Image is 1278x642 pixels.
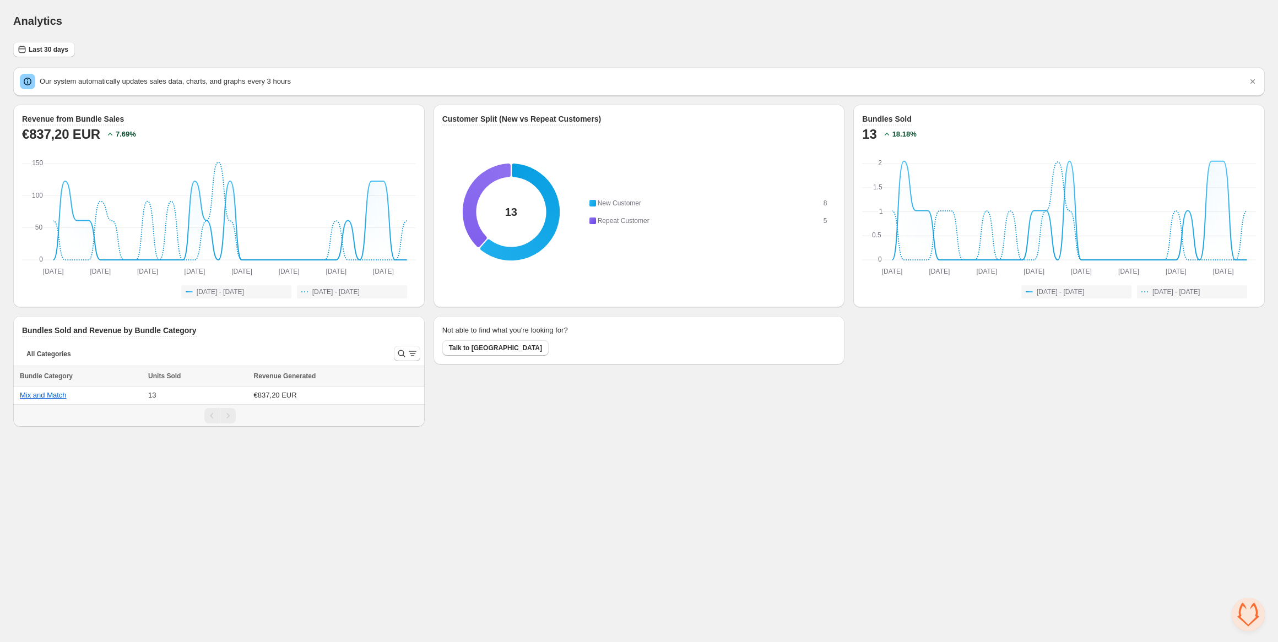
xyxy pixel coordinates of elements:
[1024,268,1045,275] text: [DATE]
[1245,74,1260,89] button: Dismiss notification
[137,268,158,275] text: [DATE]
[1037,287,1084,296] span: [DATE] - [DATE]
[824,217,827,225] span: 5
[326,268,346,275] text: [DATE]
[878,255,882,263] text: 0
[13,14,62,28] h1: Analytics
[22,113,124,124] h3: Revenue from Bundle Sales
[26,350,71,358] span: All Categories
[824,199,827,207] span: 8
[22,126,100,143] h2: €837,20 EUR
[35,224,43,231] text: 50
[442,340,549,356] button: Talk to [GEOGRAPHIC_DATA]
[929,268,950,275] text: [DATE]
[872,231,881,239] text: 0.5
[181,285,291,298] button: [DATE] - [DATE]
[254,371,327,382] button: Revenue Generated
[43,268,64,275] text: [DATE]
[873,183,882,191] text: 1.5
[595,197,823,209] td: New Customer
[879,159,882,167] text: 2
[1021,285,1131,298] button: [DATE] - [DATE]
[892,129,917,140] h2: 18.18 %
[40,77,291,85] span: Our system automatically updates sales data, charts, and graphs every 3 hours
[1137,285,1247,298] button: [DATE] - [DATE]
[20,391,67,399] button: Mix and Match
[20,371,142,382] div: Bundle Category
[148,371,181,382] span: Units Sold
[32,192,43,199] text: 100
[394,346,420,361] button: Search and filter results
[312,287,360,296] span: [DATE] - [DATE]
[1232,598,1265,631] div: Chat öffnen
[598,199,641,207] span: New Customer
[279,268,300,275] text: [DATE]
[13,42,75,57] button: Last 30 days
[598,217,649,225] span: Repeat Customer
[882,268,903,275] text: [DATE]
[595,215,823,227] td: Repeat Customer
[862,113,911,124] h3: Bundles Sold
[39,255,43,263] text: 0
[116,129,136,140] h2: 7.69 %
[22,325,197,336] h3: Bundles Sold and Revenue by Bundle Category
[90,268,111,275] text: [DATE]
[29,45,68,54] span: Last 30 days
[231,268,252,275] text: [DATE]
[1213,268,1234,275] text: [DATE]
[1071,268,1092,275] text: [DATE]
[1118,268,1139,275] text: [DATE]
[862,126,876,143] h2: 13
[1166,268,1187,275] text: [DATE]
[442,113,602,124] h3: Customer Split (New vs Repeat Customers)
[977,268,998,275] text: [DATE]
[32,159,43,167] text: 150
[297,285,407,298] button: [DATE] - [DATE]
[148,371,192,382] button: Units Sold
[13,404,425,427] nav: Pagination
[879,208,883,215] text: 1
[185,268,205,275] text: [DATE]
[373,268,394,275] text: [DATE]
[254,391,297,399] span: €837,20 EUR
[449,344,542,352] span: Talk to [GEOGRAPHIC_DATA]
[442,325,568,336] h2: Not able to find what you're looking for?
[1152,287,1200,296] span: [DATE] - [DATE]
[148,391,156,399] span: 13
[197,287,244,296] span: [DATE] - [DATE]
[254,371,316,382] span: Revenue Generated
